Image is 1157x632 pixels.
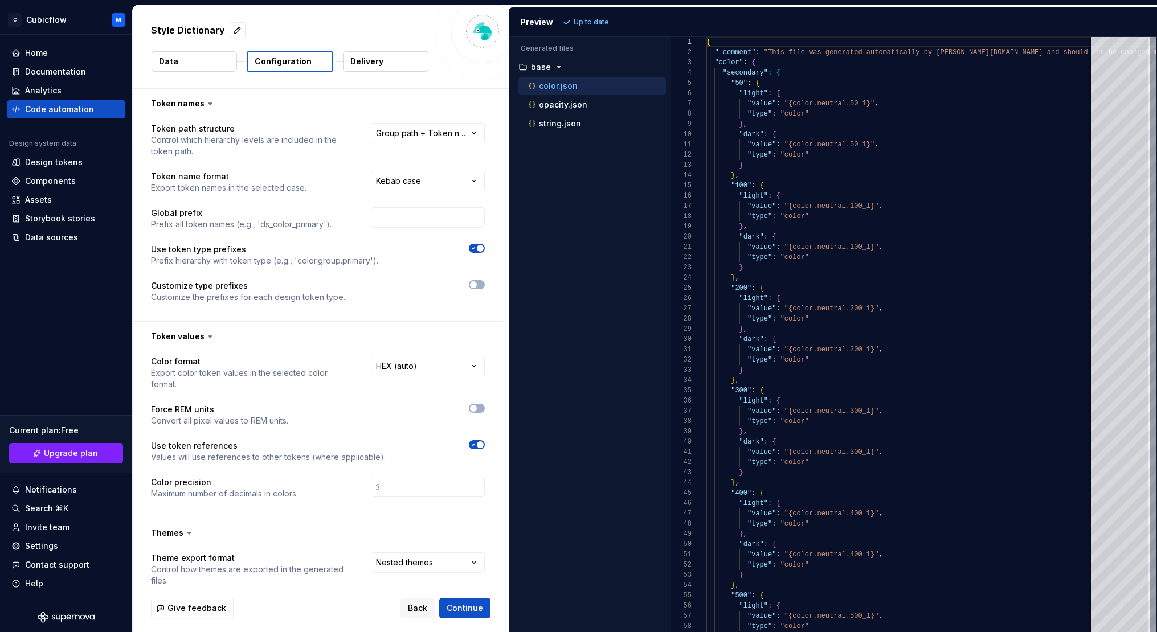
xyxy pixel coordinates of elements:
[151,598,234,618] button: Give feedback
[772,110,776,118] span: :
[25,194,52,206] div: Assets
[671,478,692,488] div: 44
[739,540,764,548] span: "dark"
[776,510,780,518] span: :
[9,425,123,436] div: Current plan : Free
[772,335,776,343] span: {
[768,192,772,200] span: :
[747,417,772,425] span: "type"
[780,110,809,118] span: "color"
[151,207,332,219] p: Global prefix
[784,346,879,354] span: "{color.neutral.200_1}"
[739,130,764,138] span: "dark"
[731,274,735,282] span: }
[756,79,760,87] span: {
[151,356,350,367] p: Color format
[7,44,125,62] a: Home
[671,365,692,375] div: 33
[671,375,692,385] div: 34
[780,520,809,528] span: "color"
[784,407,879,415] span: "{color.neutral.300_1}"
[671,560,692,570] div: 52
[780,315,809,323] span: "color"
[671,467,692,478] div: 43
[671,314,692,324] div: 28
[518,117,666,130] button: string.json
[743,223,747,231] span: ,
[751,284,755,292] span: :
[739,161,743,169] span: }
[7,228,125,247] a: Data sources
[776,448,780,456] span: :
[739,571,743,579] span: }
[875,100,879,108] span: ,
[739,397,768,405] span: "light"
[151,255,378,266] p: Prefix hierarchy with token type (e.g., 'color.group.primary').
[518,99,666,111] button: opacity.json
[671,109,692,119] div: 8
[780,356,809,364] span: "color"
[764,48,990,56] span: "This file was generated automatically by [PERSON_NAME]
[751,489,755,497] span: :
[747,202,776,210] span: "value"
[747,561,772,569] span: "type"
[671,570,692,580] div: 53
[739,469,743,477] span: }
[9,139,76,148] div: Design system data
[776,397,780,405] span: {
[739,438,764,446] span: "dark"
[751,387,755,395] span: :
[731,489,751,497] span: "400"
[343,51,428,72] button: Delivery
[879,202,883,210] span: ,
[671,549,692,560] div: 51
[772,458,776,466] span: :
[167,602,226,614] span: Give feedback
[772,233,776,241] span: {
[747,356,772,364] span: "type"
[151,171,306,182] p: Token name format
[772,212,776,220] span: :
[735,479,739,487] span: ,
[735,274,739,282] span: ,
[671,88,692,99] div: 6
[743,325,747,333] span: ,
[531,63,551,72] p: base
[671,580,692,590] div: 54
[784,551,879,559] span: "{color.neutral.400_1}"
[739,428,743,436] span: }
[784,510,879,518] span: "{color.neutral.400_1}"
[151,219,332,230] p: Prefix all token names (e.g., 'ds_color_primary').
[671,37,692,47] div: 1
[671,129,692,139] div: 10
[747,110,772,118] span: "type"
[7,481,125,499] button: Notifications
[151,477,298,488] p: Color precision
[671,611,692,621] div: 57
[764,130,768,138] span: :
[671,590,692,601] div: 55
[772,438,776,446] span: {
[739,89,768,97] span: "light"
[747,315,772,323] span: "type"
[514,61,666,73] button: base
[9,443,123,463] a: Upgrade plan
[739,602,768,610] span: "light"
[739,499,768,507] span: "light"
[671,99,692,109] div: 7
[671,324,692,334] div: 29
[671,447,692,457] div: 41
[747,151,772,159] span: "type"
[25,85,62,96] div: Analytics
[25,157,83,168] div: Design tokens
[776,69,780,77] span: {
[739,120,743,128] span: }
[784,448,879,456] span: "{color.neutral.300_1}"
[2,7,130,32] button: CCubicflowM
[671,201,692,211] div: 17
[7,172,125,190] a: Components
[747,243,776,251] span: "value"
[784,202,879,210] span: "{color.neutral.100_1}"
[408,602,427,614] span: Back
[25,213,95,224] div: Storybook stories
